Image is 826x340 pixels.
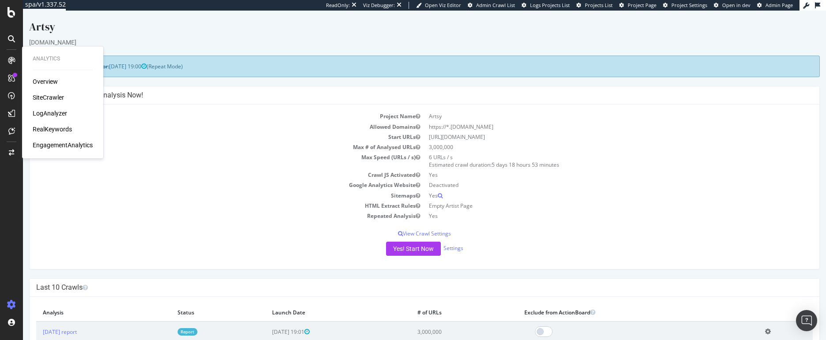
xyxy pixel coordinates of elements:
td: 3,000,000 [388,311,495,331]
span: 5 days 18 hours 53 minutes [469,150,536,158]
td: Repeated Analysis [13,200,402,210]
strong: Next Launch Scheduled for: [13,52,86,60]
td: Start URLs [13,121,402,131]
td: Empty Artist Page [402,190,790,200]
div: (Repeat Mode) [6,45,797,67]
td: 6 URLs / s Estimated crawl duration: [402,142,790,159]
span: Admin Crawl List [476,2,515,8]
th: Exclude from ActionBoard [495,293,735,311]
th: # of URLs [388,293,495,311]
span: Projects List [585,2,613,8]
span: Project Settings [671,2,707,8]
a: Project Page [619,2,656,9]
td: Yes [402,200,790,210]
a: Overview [33,77,58,86]
a: Open in dev [714,2,750,9]
td: Project Name [13,101,402,111]
td: Artsy [402,101,790,111]
a: Admin Crawl List [468,2,515,9]
span: Logs Projects List [530,2,570,8]
td: HTML Extract Rules [13,190,402,200]
td: Sitemaps [13,180,402,190]
button: Yes! Start Now [363,231,418,245]
div: ReadOnly: [326,2,350,9]
td: 3,000,000 [402,131,790,142]
div: [DOMAIN_NAME] [6,27,797,36]
a: Projects List [576,2,613,9]
td: Max Speed (URLs / s) [13,142,402,159]
a: EngagementAnalytics [33,141,93,149]
td: https://*.[DOMAIN_NAME] [402,111,790,121]
a: Admin Page [757,2,793,9]
span: Admin Page [765,2,793,8]
th: Status [148,293,242,311]
div: Artsy [6,9,797,27]
span: Open Viz Editor [425,2,461,8]
a: Report [155,318,174,325]
a: RealKeywords [33,125,72,134]
a: LogAnalyzer [33,109,67,118]
span: [DATE] 19:00 [86,52,124,60]
div: Analytics [33,55,93,63]
td: Allowed Domains [13,111,402,121]
span: Open in dev [722,2,750,8]
div: Open Intercom Messenger [796,310,817,331]
th: Launch Date [242,293,387,311]
td: Yes [402,180,790,190]
td: Yes [402,159,790,169]
a: Project Settings [663,2,707,9]
p: View Crawl Settings [13,219,790,227]
span: [DATE] 19:01 [249,318,287,325]
a: [DATE] report [20,318,54,325]
a: Settings [421,234,440,241]
span: Project Page [628,2,656,8]
th: Analysis [13,293,148,311]
td: Deactivated [402,169,790,179]
td: [URL][DOMAIN_NAME] [402,121,790,131]
td: Crawl JS Activated [13,159,402,169]
td: Google Analytics Website [13,169,402,179]
a: Open Viz Editor [416,2,461,9]
td: Max # of Analysed URLs [13,131,402,142]
div: Viz Debugger: [363,2,395,9]
a: SiteCrawler [33,93,64,102]
a: Logs Projects List [522,2,570,9]
h4: Configure your New Analysis Now! [13,80,790,89]
h4: Last 10 Crawls [13,273,790,281]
